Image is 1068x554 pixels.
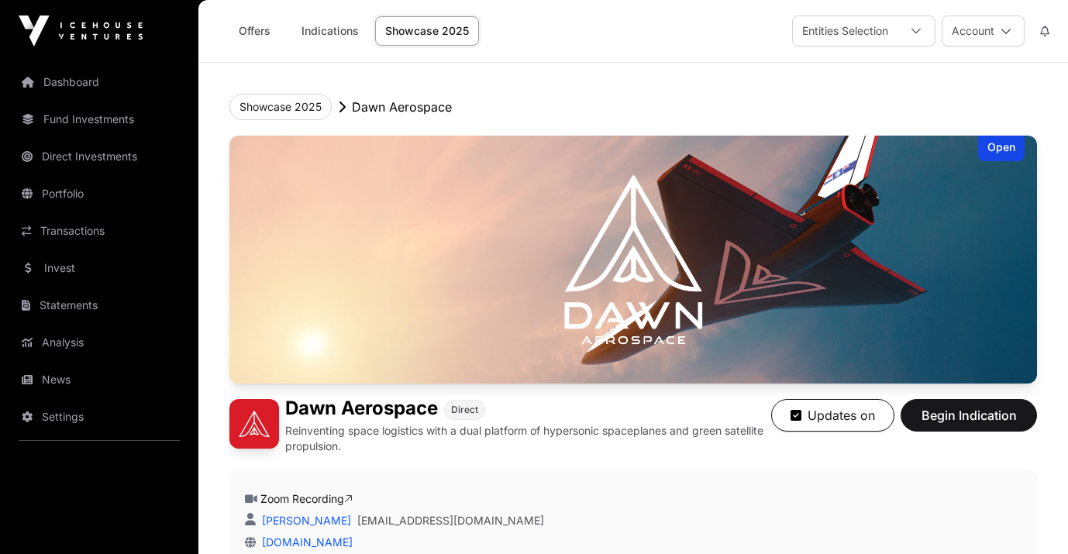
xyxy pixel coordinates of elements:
a: Statements [12,288,186,322]
a: Direct Investments [12,139,186,174]
a: Dashboard [12,65,186,99]
p: Reinventing space logistics with a dual platform of hypersonic spaceplanes and green satellite pr... [285,423,771,454]
button: Account [942,15,1025,46]
a: [EMAIL_ADDRESS][DOMAIN_NAME] [357,513,544,528]
p: Dawn Aerospace [352,98,452,116]
div: Open [978,136,1025,161]
a: Begin Indication [901,415,1037,430]
a: Settings [12,400,186,434]
a: Invest [12,251,186,285]
a: Fund Investments [12,102,186,136]
a: News [12,363,186,397]
span: Begin Indication [920,406,1018,425]
a: Indications [291,16,369,46]
a: [PERSON_NAME] [259,514,351,527]
a: Analysis [12,325,186,360]
span: Direct [451,404,478,416]
img: Dawn Aerospace [229,399,279,449]
a: Zoom Recording [260,492,353,505]
img: Dawn Aerospace [229,136,1037,384]
a: Offers [223,16,285,46]
h1: Dawn Aerospace [285,399,438,420]
button: Begin Indication [901,399,1037,432]
img: Icehouse Ventures Logo [19,15,143,46]
a: Showcase 2025 [375,16,479,46]
a: Transactions [12,214,186,248]
button: Updates on [771,399,894,432]
a: Portfolio [12,177,186,211]
a: [DOMAIN_NAME] [256,535,353,549]
button: Showcase 2025 [229,94,332,120]
div: Entities Selection [793,16,897,46]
